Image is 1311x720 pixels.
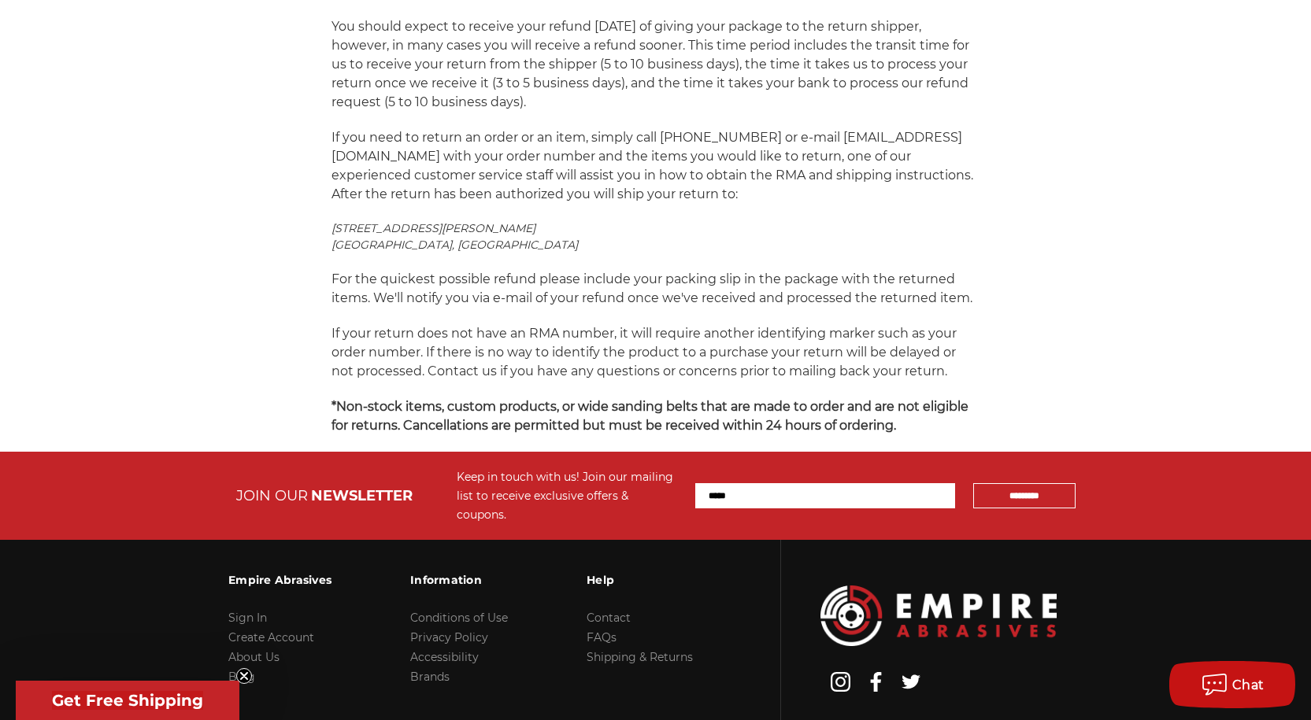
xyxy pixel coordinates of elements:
span: JOIN OUR [236,487,308,504]
a: Privacy Policy [410,630,488,644]
a: Sign In [228,611,267,625]
a: Blog [228,670,255,684]
p: For the quickest possible refund please include your packing slip in the package with the returne... [331,270,980,308]
h3: Help [587,563,693,596]
span: Chat [1232,678,1265,692]
span: Get Free Shipping [52,691,203,710]
a: Create Account [228,630,314,644]
h3: Empire Abrasives [228,563,331,596]
a: Brands [410,670,450,684]
a: FAQs [587,630,617,644]
a: Contact [587,611,631,625]
p: If you need to return an order or an item, simply call [PHONE_NUMBER] or e-mail [EMAIL_ADDRESS][D... [331,128,980,204]
button: Close teaser [236,668,252,684]
div: Get Free ShippingClose teaser [16,681,239,720]
a: Shipping & Returns [587,650,693,664]
a: About Us [228,650,280,664]
p: If your return does not have an RMA number, it will require another identifying marker such as yo... [331,324,980,381]
address: [STREET_ADDRESS][PERSON_NAME] [GEOGRAPHIC_DATA], [GEOGRAPHIC_DATA] [331,220,980,253]
a: Conditions of Use [410,611,508,625]
h3: Information [410,563,508,596]
div: Keep in touch with us! Join our mailing list to receive exclusive offers & coupons. [457,467,680,524]
a: Accessibility [410,650,479,664]
strong: *Non-stock items, custom products, or wide sanding belts that are made to order and are not eligi... [331,399,968,433]
button: Chat [1169,661,1295,708]
img: Empire Abrasives Logo Image [820,585,1057,646]
span: NEWSLETTER [311,487,413,504]
p: You should expect to receive your refund [DATE] of giving your package to the return shipper, how... [331,17,980,112]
